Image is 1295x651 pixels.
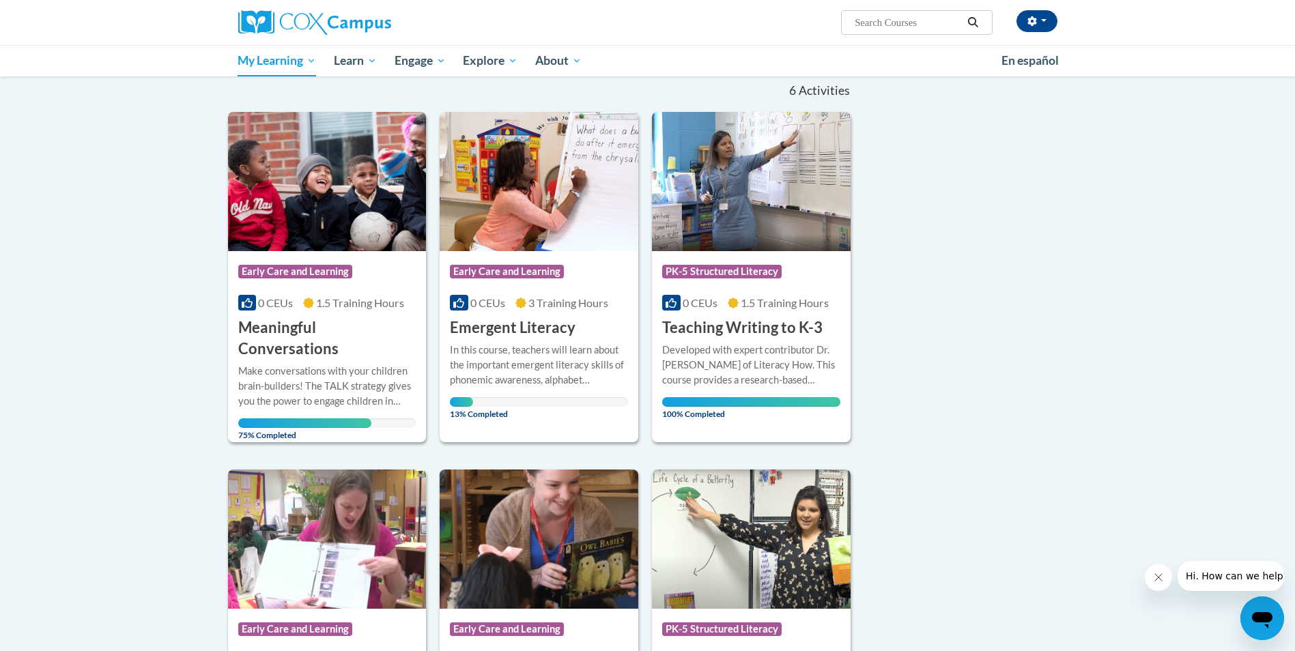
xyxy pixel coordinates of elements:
[440,112,638,251] img: Course Logo
[652,112,851,251] img: Course Logo
[450,622,564,636] span: Early Care and Learning
[741,296,829,309] span: 1.5 Training Hours
[238,53,316,69] span: My Learning
[662,622,782,636] span: PK-5 Structured Literacy
[1016,10,1057,32] button: Account Settings
[963,14,983,31] button: Search
[228,112,427,442] a: Course LogoEarly Care and Learning0 CEUs1.5 Training Hours Meaningful ConversationsMake conversat...
[325,45,386,76] a: Learn
[450,317,575,338] h3: Emergent Literacy
[1001,53,1059,68] span: En español
[450,265,564,278] span: Early Care and Learning
[238,418,372,440] span: 75% Completed
[238,265,352,278] span: Early Care and Learning
[652,112,851,442] a: Course LogoPK-5 Structured Literacy0 CEUs1.5 Training Hours Teaching Writing to K-3Developed with...
[993,46,1068,75] a: En español
[440,112,638,442] a: Course LogoEarly Care and Learning0 CEUs3 Training Hours Emergent LiteracyIn this course, teacher...
[228,469,427,609] img: Course Logo
[662,397,840,407] div: Your progress
[789,83,796,98] span: 6
[528,296,608,309] span: 3 Training Hours
[652,469,851,609] img: Course Logo
[386,45,455,76] a: Engage
[238,317,416,360] h3: Meaningful Conversations
[450,343,628,388] div: In this course, teachers will learn about the important emergent literacy skills of phonemic awar...
[238,10,391,35] img: Cox Campus
[316,296,404,309] span: 1.5 Training Hours
[853,14,963,31] input: Search Courses
[1178,561,1284,591] iframe: Message from company
[229,45,326,76] a: My Learning
[662,343,840,388] div: Developed with expert contributor Dr. [PERSON_NAME] of Literacy How. This course provides a resea...
[662,397,840,419] span: 100% Completed
[228,112,427,251] img: Course Logo
[450,397,473,407] div: Your progress
[463,53,517,69] span: Explore
[470,296,505,309] span: 0 CEUs
[450,397,473,419] span: 13% Completed
[395,53,446,69] span: Engage
[1240,596,1284,640] iframe: Button to launch messaging window
[238,622,352,636] span: Early Care and Learning
[799,83,850,98] span: Activities
[238,364,416,409] div: Make conversations with your children brain-builders! The TALK strategy gives you the power to en...
[238,418,372,428] div: Your progress
[238,10,498,35] a: Cox Campus
[535,53,582,69] span: About
[683,296,717,309] span: 0 CEUs
[1145,564,1172,591] iframe: Close message
[440,469,638,609] img: Course Logo
[454,45,526,76] a: Explore
[662,265,782,278] span: PK-5 Structured Literacy
[218,45,1078,76] div: Main menu
[334,53,377,69] span: Learn
[258,296,293,309] span: 0 CEUs
[662,317,823,338] h3: Teaching Writing to K-3
[8,10,111,20] span: Hi. How can we help?
[526,45,590,76] a: About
